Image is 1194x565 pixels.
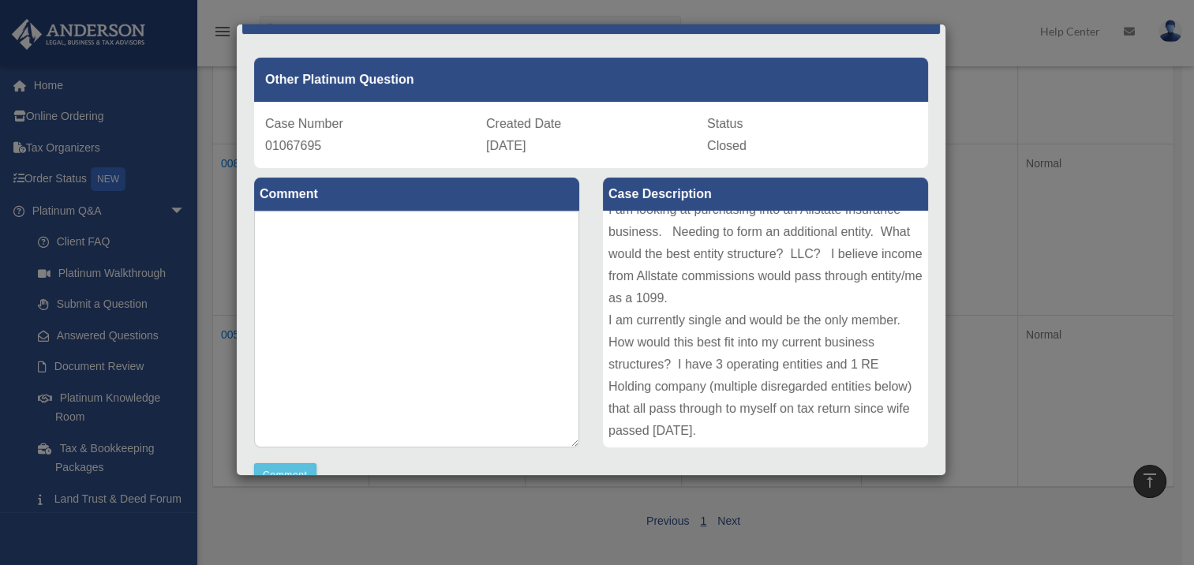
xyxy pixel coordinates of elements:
span: Case Number [265,117,343,130]
label: Comment [254,178,579,211]
label: Case Description [603,178,928,211]
span: Status [707,117,743,130]
span: [DATE] [486,139,526,152]
span: 01067695 [265,139,321,152]
div: Other Platinum Question [254,58,928,102]
span: Created Date [486,117,561,130]
span: Closed [707,139,747,152]
button: Comment [254,463,316,487]
div: I am looking at purchasing into an Allstate Insurance business. Needing to form an additional ent... [603,211,928,447]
